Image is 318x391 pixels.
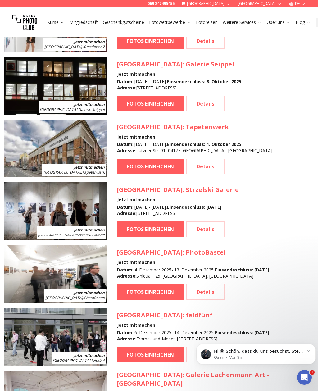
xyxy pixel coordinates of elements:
b: Jetzt mitmachen [74,39,105,44]
span: : Kunstlabor 2 [44,44,105,49]
img: SPC Photo Awards KÖLN November 2025 [4,57,107,115]
b: Einsendeschluss : [DATE] [215,330,269,335]
a: Fotoreisen [196,19,218,25]
a: Fotowettbewerbe [149,19,191,25]
b: Jetzt mitmachen [74,353,105,358]
span: [GEOGRAPHIC_DATA] [117,123,183,131]
a: Details [186,284,225,300]
b: Adresse [117,210,135,216]
span: [GEOGRAPHIC_DATA] [44,44,82,49]
h4: Jetzt mitmachen [117,259,269,266]
b: Einsendeschluss : 8. Oktober 2025 [167,79,241,84]
a: Kurse [47,19,65,25]
a: Details [186,159,225,174]
a: FOTOS EINREICHEN [117,159,184,174]
h3: : Strzelski Galerie [117,185,239,194]
h3: : feldfünf [117,311,269,320]
span: : Galerie Seippel [40,107,105,112]
h3: : Tapetenwerk [117,123,272,131]
img: SPC Photo Awards STUTTGART November 2025 [4,182,107,240]
h3: : PhotoBastei [117,248,269,257]
img: SPC Photo Awards Zürich: Dezember 2025 [4,245,107,303]
b: Einsendeschluss : [DATE] [167,204,221,210]
div: : [DATE] - [DATE] , : Lützner Str. 91, 04177 [GEOGRAPHIC_DATA], [GEOGRAPHIC_DATA] [117,141,272,154]
span: [GEOGRAPHIC_DATA] [117,248,183,257]
h4: Jetzt mitmachen [117,71,241,77]
button: Über uns [264,18,293,27]
button: Kurse [45,18,67,27]
button: Geschenkgutscheine [100,18,147,27]
img: SPC Photo Awards LEIPZIG November 2025 [4,120,107,177]
div: : 6. Dezember 2025 - 14. Dezember 2025 , : Fromet-und-Moses-[STREET_ADDRESS] [117,330,269,342]
span: [GEOGRAPHIC_DATA] [117,371,183,379]
b: Einsendeschluss : 1. Oktober 2025 [167,141,241,147]
b: Adresse [117,273,135,279]
h4: Jetzt mitmachen [117,322,269,328]
span: [GEOGRAPHIC_DATA] [53,358,90,363]
h4: Jetzt mitmachen [117,134,272,140]
b: Einsendeschluss : [DATE] [215,267,269,273]
a: Details [186,33,225,49]
a: FOTOS EINREICHEN [117,33,184,49]
span: [GEOGRAPHIC_DATA] [117,60,183,68]
b: Jetzt mitmachen [74,165,105,170]
span: [GEOGRAPHIC_DATA] [117,311,183,319]
b: Datum [117,79,132,84]
iframe: Intercom notifications Nachricht [194,331,318,374]
b: Datum [117,330,132,335]
span: [GEOGRAPHIC_DATA] [43,170,81,175]
a: Blog [296,19,311,25]
b: Jetzt mitmachen [74,102,105,107]
img: SPC Photo Awards BERLIN Dezember 2025 [4,308,107,366]
span: : feldfünf [53,358,105,363]
h3: : Galerie Seippel [117,60,241,69]
iframe: Intercom live chat [297,370,312,385]
a: Details [186,347,225,362]
b: Adresse [117,336,135,342]
span: 1 [310,370,315,375]
button: Mitgliedschaft [67,18,100,27]
a: Details [186,221,225,237]
div: : [DATE] - [DATE] , : [STREET_ADDRESS] [117,79,241,91]
a: Weitere Services [223,19,262,25]
b: Datum [117,204,132,210]
img: Swiss photo club [12,10,37,35]
b: Datum [117,267,132,273]
b: Adresse [117,148,135,153]
h3: : Galerie Lachenmann Art - [GEOGRAPHIC_DATA] [117,371,312,388]
span: : Tapetenwerk [43,170,105,175]
b: Adresse [117,85,135,91]
button: Blog [293,18,313,27]
h4: Jetzt mitmachen [117,197,239,203]
div: : 4. Dezember 2025 - 13. Dezember 2025 , : Sihlquai 125, [GEOGRAPHIC_DATA], [GEOGRAPHIC_DATA] [117,267,269,279]
span: : PhotoBastei [45,295,105,300]
a: 069 247495455 [148,1,175,6]
span: [GEOGRAPHIC_DATA] [117,185,183,194]
a: Mitgliedschaft [70,19,98,25]
span: [GEOGRAPHIC_DATA] [45,295,83,300]
a: Geschenkgutscheine [103,19,144,25]
div: : [DATE] - [DATE] , : [STREET_ADDRESS] [117,204,239,216]
span: [GEOGRAPHIC_DATA] [40,107,77,112]
button: Fotowettbewerbe [147,18,193,27]
a: Über uns [267,19,291,25]
a: FOTOS EINREICHEN [117,96,184,111]
b: Jetzt mitmachen [74,227,105,233]
a: FOTOS EINREICHEN [117,347,184,362]
a: FOTOS EINREICHEN [117,221,184,237]
span: [GEOGRAPHIC_DATA] [38,232,75,238]
a: Details [186,96,225,111]
b: Datum [117,141,132,147]
button: Fotoreisen [193,18,220,27]
b: Jetzt mitmachen [74,290,105,295]
span: : Strzelski Galerie [38,232,105,238]
a: FOTOS EINREICHEN [117,284,184,300]
button: Weitere Services [220,18,264,27]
